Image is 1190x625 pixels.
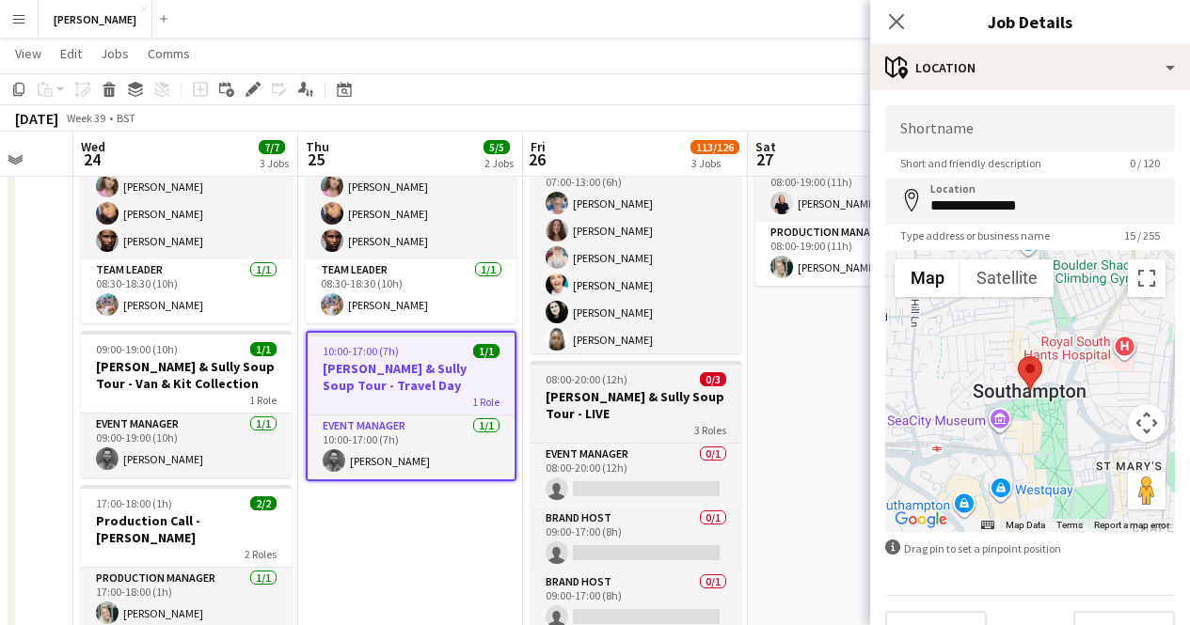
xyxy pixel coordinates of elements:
span: 0 / 120 [1115,156,1175,170]
button: Drag Pegman onto the map to open Street View [1128,472,1166,509]
span: 1 Role [249,393,277,407]
a: Comms [140,41,198,66]
span: Wed [81,138,105,155]
span: Short and friendly description [885,156,1056,170]
span: View [15,45,41,62]
span: Type address or business name [885,228,1065,242]
span: 27 [753,148,776,170]
span: Fri [531,138,546,155]
app-job-card: 08:30-18:30 (10h)4/4Big Data AI - Google2 RolesBrand Host3/308:30-18:30 (10h)[PERSON_NAME][PERSON... [306,75,516,323]
div: Location [870,45,1190,90]
span: 2 Roles [245,547,277,561]
span: Edit [60,45,82,62]
span: 15 / 255 [1109,228,1175,242]
span: 1/1 [473,344,500,358]
span: 0/3 [700,372,726,386]
h3: Job Details [870,9,1190,34]
span: 1 Role [472,395,500,409]
a: Report a map error [1094,520,1169,530]
app-card-role: Event Manager0/108:00-20:00 (12h) [531,444,741,508]
span: Thu [306,138,329,155]
app-job-card: 09:00-19:00 (10h)1/1[PERSON_NAME] & Sully Soup Tour - Van & Kit Collection1 RoleEvent Manager1/10... [81,331,292,477]
span: Sat [755,138,776,155]
span: 08:00-20:00 (12h) [546,372,627,386]
button: Map camera controls [1128,404,1166,442]
app-card-role: Team Leader1/108:30-18:30 (10h)[PERSON_NAME] [306,259,516,323]
app-job-card: 08:00-19:00 (11h)2/2Covenrty Live - [PERSON_NAME]2 RolesProduction Assistant1/108:00-19:00 (11h)[... [755,75,966,286]
a: Edit [53,41,89,66]
img: Google [890,508,952,532]
div: [DATE] [15,109,58,128]
button: [PERSON_NAME] [39,1,152,38]
a: Jobs [93,41,136,66]
button: Toggle fullscreen view [1128,259,1166,297]
app-card-role: Brand Host3/308:30-18:30 (10h)[PERSON_NAME][PERSON_NAME][PERSON_NAME] [306,141,516,259]
app-card-role: Brand Host3/308:30-18:30 (10h)[PERSON_NAME][PERSON_NAME][PERSON_NAME] [81,141,292,259]
span: 17:00-18:00 (1h) [96,496,172,510]
h3: Production Call - [PERSON_NAME] [81,512,292,546]
a: View [8,41,49,66]
button: Show satellite imagery [960,259,1054,297]
span: 7/7 [259,140,285,154]
app-card-role: Brand Host0/109:00-17:00 (8h) [531,508,741,571]
span: 25 [303,148,329,170]
span: 5/5 [484,140,510,154]
app-card-role: Team Leader1/108:30-18:30 (10h)[PERSON_NAME] [81,259,292,323]
app-card-role: Event Manager1/109:00-19:00 (10h)[PERSON_NAME] [81,414,292,477]
div: 3 Jobs [691,156,738,170]
h3: [PERSON_NAME] & Sully Soup Tour - Travel Day [308,360,515,394]
span: 26 [528,148,546,170]
a: Open this area in Google Maps (opens a new window) [890,508,952,532]
app-card-role: Production Manager1/108:00-19:00 (11h)[PERSON_NAME] [755,222,966,286]
app-job-card: 10:00-17:00 (7h)1/1[PERSON_NAME] & Sully Soup Tour - Travel Day1 RoleEvent Manager1/110:00-17:00 ... [306,331,516,481]
a: Terms (opens in new tab) [1056,520,1083,530]
span: 10:00-17:00 (7h) [323,344,399,358]
span: Jobs [101,45,129,62]
button: Show street map [895,259,960,297]
span: 2/2 [250,496,277,510]
app-card-role: Event Manager1/110:00-17:00 (7h)[PERSON_NAME] [308,415,515,479]
div: 2 Jobs [484,156,514,170]
h3: [PERSON_NAME] & Sully Soup Tour - Van & Kit Collection [81,358,292,392]
h3: [PERSON_NAME] & Sully Soup Tour - LIVE [531,388,741,422]
span: Week 39 [62,111,109,125]
span: 24 [78,148,105,170]
span: 3 Roles [694,423,726,437]
span: Comms [148,45,190,62]
button: Keyboard shortcuts [981,519,994,532]
div: Drag pin to set a pinpoint position [885,539,1175,557]
app-job-card: 08:30-18:30 (10h)4/4Big Data AI - Google2 RolesBrand Host3/308:30-18:30 (10h)[PERSON_NAME][PERSON... [81,75,292,323]
span: 1/1 [250,342,277,356]
div: 3 Jobs [260,156,289,170]
span: 09:00-19:00 (10h) [96,342,178,356]
div: BST [117,111,135,125]
app-job-card: 07:00-13:00 (6h)113/121NOT CONFIRMED - Profiles to share with client for review - Crowd Shoot [DA... [531,75,741,353]
span: 113/126 [690,140,739,154]
button: Map Data [1006,519,1045,532]
app-card-role: Production Assistant1/108:00-19:00 (11h)[PERSON_NAME] [755,158,966,222]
